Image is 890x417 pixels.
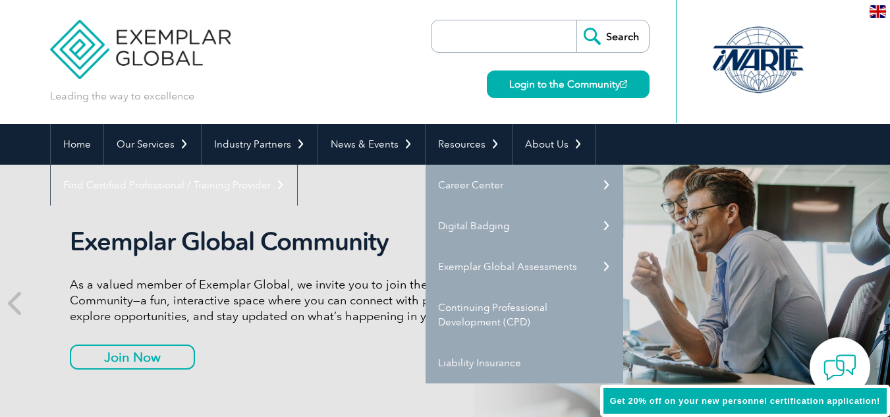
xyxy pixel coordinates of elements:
[620,80,627,88] img: open_square.png
[823,351,856,384] img: contact-chat.png
[70,227,564,257] h2: Exemplar Global Community
[70,345,195,370] a: Join Now
[426,246,623,287] a: Exemplar Global Assessments
[50,89,194,103] p: Leading the way to excellence
[870,5,886,18] img: en
[51,165,297,206] a: Find Certified Professional / Training Provider
[70,277,564,324] p: As a valued member of Exemplar Global, we invite you to join the Exemplar Global Community—a fun,...
[513,124,595,165] a: About Us
[51,124,103,165] a: Home
[318,124,425,165] a: News & Events
[576,20,649,52] input: Search
[104,124,201,165] a: Our Services
[426,124,512,165] a: Resources
[202,124,318,165] a: Industry Partners
[426,287,623,343] a: Continuing Professional Development (CPD)
[426,206,623,246] a: Digital Badging
[610,396,880,406] span: Get 20% off on your new personnel certification application!
[426,343,623,383] a: Liability Insurance
[426,165,623,206] a: Career Center
[487,70,650,98] a: Login to the Community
